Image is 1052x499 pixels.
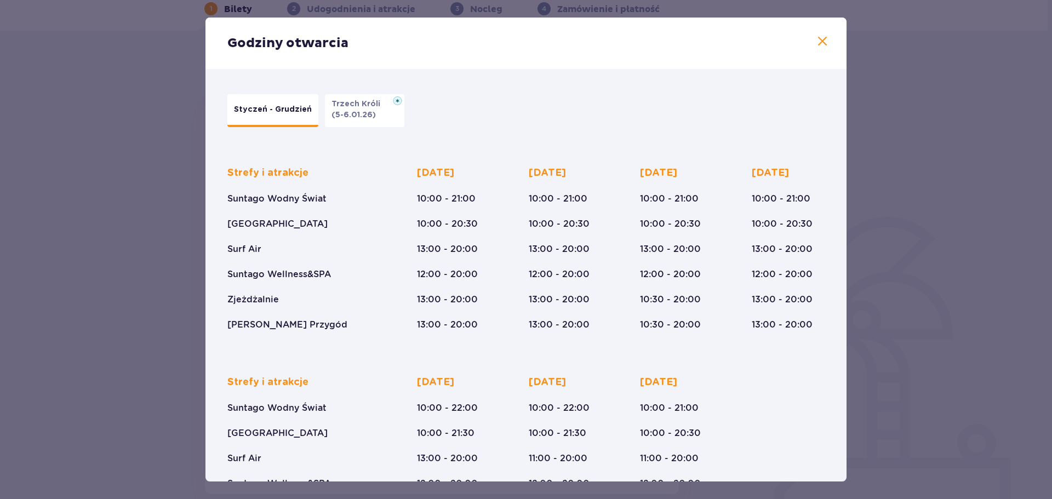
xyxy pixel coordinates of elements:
p: 10:00 - 20:30 [752,218,813,230]
p: 13:00 - 20:00 [417,452,478,464]
p: 12:00 - 20:00 [752,268,813,280]
p: 10:00 - 21:00 [752,193,810,205]
p: [DATE] [640,167,677,180]
p: Suntago Wellness&SPA [227,478,331,490]
p: [GEOGRAPHIC_DATA] [227,427,328,439]
p: 11:00 - 20:00 [529,452,587,464]
p: 12:00 - 20:00 [417,268,478,280]
p: 10:00 - 21:30 [417,427,474,439]
p: Suntago Wellness&SPA [227,268,331,280]
p: 13:00 - 20:00 [529,243,590,255]
p: 12:00 - 20:00 [640,478,701,490]
p: Surf Air [227,243,261,255]
p: Strefy i atrakcje [227,167,308,180]
p: 13:00 - 20:00 [417,243,478,255]
p: Surf Air [227,452,261,464]
p: Godziny otwarcia [227,35,348,51]
p: [DATE] [417,167,454,180]
p: 10:00 - 20:30 [529,218,590,230]
p: Suntago Wodny Świat [227,193,327,205]
p: 12:00 - 20:00 [640,268,701,280]
p: 10:00 - 21:00 [529,193,587,205]
p: [DATE] [417,376,454,389]
button: Styczeń - Grudzień [227,94,318,127]
p: 12:00 - 20:00 [529,478,590,490]
p: 10:00 - 22:00 [417,402,478,414]
p: 13:00 - 20:00 [417,294,478,306]
p: 10:00 - 21:30 [529,427,586,439]
p: [PERSON_NAME] Przygód [227,319,347,331]
p: 13:00 - 20:00 [752,243,813,255]
p: [DATE] [529,376,566,389]
p: 12:00 - 20:00 [529,268,590,280]
p: 12:00 - 20:00 [417,478,478,490]
p: [DATE] [640,376,677,389]
p: 10:00 - 20:30 [417,218,478,230]
p: Trzech Króli [331,99,387,110]
p: Zjeżdżalnie [227,294,279,306]
p: 13:00 - 20:00 [417,319,478,331]
p: 13:00 - 20:00 [640,243,701,255]
p: [DATE] [529,167,566,180]
button: Trzech Króli(5-6.01.26) [325,94,404,127]
p: 13:00 - 20:00 [529,294,590,306]
p: (5-6.01.26) [331,110,376,121]
p: 13:00 - 20:00 [529,319,590,331]
p: 10:30 - 20:00 [640,319,701,331]
p: 11:00 - 20:00 [640,452,699,464]
p: [DATE] [752,167,789,180]
p: 10:00 - 21:00 [417,193,476,205]
p: 10:00 - 20:30 [640,218,701,230]
p: Strefy i atrakcje [227,376,308,389]
p: 10:30 - 20:00 [640,294,701,306]
p: 13:00 - 20:00 [752,294,813,306]
p: 10:00 - 21:00 [640,402,699,414]
p: 13:00 - 20:00 [752,319,813,331]
p: Styczeń - Grudzień [234,104,312,115]
p: 10:00 - 22:00 [529,402,590,414]
p: [GEOGRAPHIC_DATA] [227,218,328,230]
p: 10:00 - 21:00 [640,193,699,205]
p: Suntago Wodny Świat [227,402,327,414]
p: 10:00 - 20:30 [640,427,701,439]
